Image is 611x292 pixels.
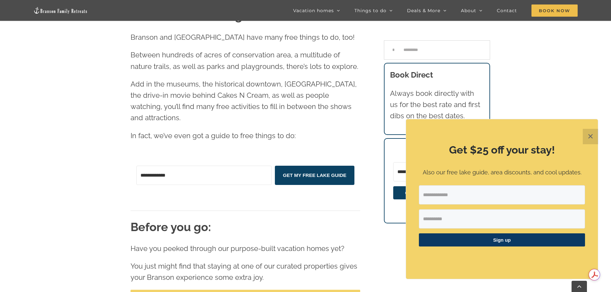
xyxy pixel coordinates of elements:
[583,129,598,144] button: Close
[131,130,360,141] p: In fact, we’ve even got a guide to free things to do:
[275,166,355,185] button: GET MY FREE LAKE GUIDE
[390,88,484,122] p: Always book directly with us for the best rate and first dibs on the best dates.
[131,49,360,72] p: Between hundreds of acres of conservation area, a multitude of nature trails, as well as parks an...
[131,243,360,254] p: Have you peeked through our purpose-built vacation homes yet?
[419,254,585,261] p: ​
[136,166,271,185] input: Email Address
[384,40,403,60] input: Search
[419,185,585,204] input: Email Address
[275,169,355,182] span: GET MY FREE LAKE GUIDE
[419,168,585,177] p: Also our free lake guide, area discounts, and cool updates.
[497,8,517,13] span: Contact
[531,4,578,17] span: Book Now
[33,7,88,14] img: Branson Family Retreats Logo
[131,79,360,124] p: Add in the museums, the historical downtown, [GEOGRAPHIC_DATA], the drive-in movie behind Cakes N...
[384,40,490,60] input: Search...
[419,143,585,157] h2: Get $25 off your stay!
[390,70,433,79] b: Book Direct
[131,32,360,43] p: Branson and [GEOGRAPHIC_DATA] have many free things to do, too!
[393,162,480,181] input: Email Address
[407,8,440,13] span: Deals & More
[354,8,386,13] span: Things to do
[419,209,585,229] input: First Name
[393,186,480,199] button: GET MY FREE LAKE GUIDE
[131,220,211,234] strong: Before you go:
[419,233,585,246] button: Sign up
[131,261,360,283] p: You just might find that staying at one of our curated properties gives your Branson experience s...
[461,8,476,13] span: About
[293,8,334,13] span: Vacation homes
